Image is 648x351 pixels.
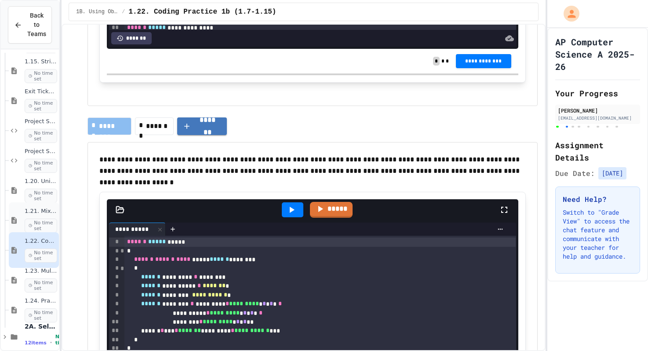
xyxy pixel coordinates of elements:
[25,322,57,330] span: 2A. Selection
[555,168,595,179] span: Due Date:
[25,148,57,155] span: Project StringsAndMath (File Input)
[8,6,52,44] button: Back to Teams
[27,11,46,39] span: Back to Teams
[25,118,57,125] span: Project StringsAndMath
[563,194,633,205] h3: Need Help?
[50,339,52,346] span: •
[25,238,57,245] span: 1.22. Coding Practice 1b (1.7-1.15)
[25,69,57,83] span: No time set
[558,106,637,114] div: [PERSON_NAME]
[555,139,640,164] h2: Assignment Details
[25,129,57,143] span: No time set
[122,8,125,15] span: /
[555,87,640,99] h2: Your Progress
[25,308,57,322] span: No time set
[563,208,633,261] p: Switch to "Grade View" to access the chat feature and communicate with your teacher for help and ...
[555,36,640,73] h1: AP Computer Science A 2025-26
[554,4,582,24] div: My Account
[76,8,118,15] span: 1B. Using Objects
[25,267,57,275] span: 1.23. Multiple Choice Exercises for Unit 1b (1.9-1.15)
[598,167,626,179] span: [DATE]
[25,340,47,346] span: 12 items
[25,88,57,95] span: Exit Ticket 1.15
[25,178,57,185] span: 1.20. Unit Summary 1b (1.7-1.15)
[25,249,57,263] span: No time set
[558,115,637,121] div: [EMAIL_ADDRESS][DOMAIN_NAME]
[25,189,57,203] span: No time set
[25,297,57,305] span: 1.24. Practice Test for Objects (1.12-1.14)
[25,278,57,292] span: No time set
[25,159,57,173] span: No time set
[25,219,57,233] span: No time set
[25,208,57,215] span: 1.21. Mixed Up Code Practice 1b (1.7-1.15)
[25,58,57,66] span: 1.15. Strings
[25,99,57,113] span: No time set
[128,7,276,17] span: 1.22. Coding Practice 1b (1.7-1.15)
